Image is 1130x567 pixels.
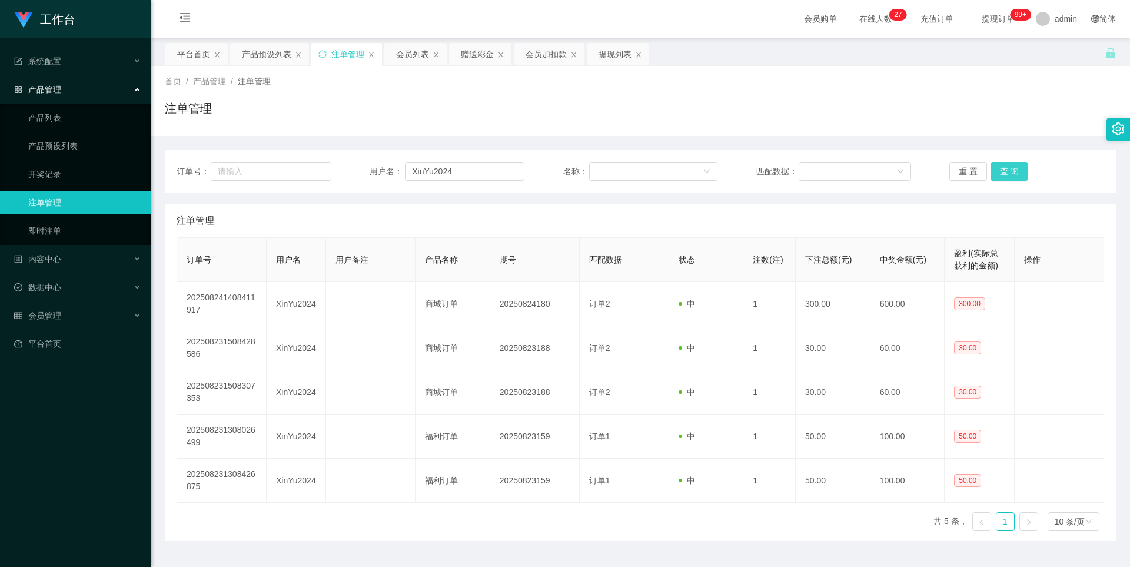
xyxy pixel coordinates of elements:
input: 请输入 [211,162,331,181]
span: 盈利(实际总获利的金额) [954,248,998,270]
input: 请输入 [405,162,524,181]
i: 图标: setting [1112,122,1125,135]
span: 产品管理 [193,77,226,86]
td: 商城订单 [416,326,490,370]
li: 1 [996,512,1015,531]
td: 1 [743,282,796,326]
span: 会员管理 [14,311,61,320]
span: 中 [679,299,695,309]
td: 202508231308026499 [177,415,267,459]
td: 30.00 [796,370,870,415]
td: 60.00 [870,326,945,370]
a: 图标: dashboard平台首页 [14,332,141,356]
td: XinYu2024 [267,415,326,459]
img: logo.9652507e.png [14,12,33,28]
span: 用户名： [370,165,405,178]
td: XinYu2024 [267,370,326,415]
td: 300.00 [796,282,870,326]
i: 图标: right [1025,519,1032,526]
span: 订单2 [589,387,610,397]
span: 中奖金额(元) [880,255,926,264]
td: 1 [743,459,796,503]
span: 中 [679,476,695,485]
span: 名称： [563,165,589,178]
div: 产品预设列表 [242,43,291,65]
td: 商城订单 [416,370,490,415]
span: 提现订单 [976,15,1021,23]
span: 中 [679,343,695,353]
span: 期号 [500,255,516,264]
span: 产品管理 [14,85,61,94]
h1: 工作台 [40,1,75,38]
span: 订单1 [589,432,610,441]
li: 下一页 [1019,512,1038,531]
td: 50.00 [796,459,870,503]
i: 图标: global [1091,15,1099,23]
span: 订单1 [589,476,610,485]
li: 共 5 条， [933,512,968,531]
i: 图标: down [703,168,710,176]
i: 图标: unlock [1105,48,1116,58]
td: 202508231308426875 [177,459,267,503]
i: 图标: profile [14,255,22,263]
a: 1 [996,513,1014,530]
div: 赠送彩金 [461,43,494,65]
p: 2 [894,9,898,21]
a: 工作台 [14,14,75,24]
span: 中 [679,432,695,441]
td: 60.00 [870,370,945,415]
span: 状态 [679,255,695,264]
a: 即时注单 [28,219,141,243]
span: 匹配数据： [756,165,799,178]
td: 202508231508428586 [177,326,267,370]
a: 开奖记录 [28,163,141,186]
td: 202508241408411917 [177,282,267,326]
i: 图标: close [570,51,577,58]
td: XinYu2024 [267,282,326,326]
i: 图标: down [1085,518,1092,526]
i: 图标: menu-fold [165,1,205,38]
span: / [186,77,188,86]
span: 充值订单 [915,15,959,23]
td: 202508231508307353 [177,370,267,415]
span: 用户名 [276,255,301,264]
span: 在线人数 [853,15,898,23]
td: 50.00 [796,415,870,459]
span: 数据中心 [14,283,61,292]
div: 平台首页 [177,43,210,65]
span: 产品名称 [425,255,458,264]
i: 图标: close [635,51,642,58]
i: 图标: sync [318,50,327,58]
td: 1 [743,326,796,370]
td: 商城订单 [416,282,490,326]
td: 福利订单 [416,459,490,503]
div: 会员加扣款 [526,43,567,65]
i: 图标: form [14,57,22,65]
td: 20250823188 [490,370,580,415]
span: 用户备注 [335,255,368,264]
div: 提现列表 [599,43,632,65]
span: / [231,77,233,86]
td: 100.00 [870,415,945,459]
span: 订单2 [589,299,610,309]
span: 30.00 [954,386,981,399]
span: 注单管理 [238,77,271,86]
h1: 注单管理 [165,100,212,117]
div: 10 条/页 [1055,513,1085,530]
i: 图标: close [433,51,440,58]
sup: 947 [1010,9,1031,21]
li: 上一页 [972,512,991,531]
td: 20250824180 [490,282,580,326]
span: 下注总额(元) [805,255,852,264]
i: 图标: appstore-o [14,85,22,94]
td: 20250823159 [490,415,580,459]
span: 匹配数据 [589,255,622,264]
i: 图标: check-circle-o [14,283,22,291]
i: 图标: close [295,51,302,58]
td: 20250823188 [490,326,580,370]
i: 图标: left [978,519,985,526]
td: XinYu2024 [267,459,326,503]
span: 订单号 [187,255,211,264]
td: 1 [743,370,796,415]
i: 图标: close [497,51,504,58]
